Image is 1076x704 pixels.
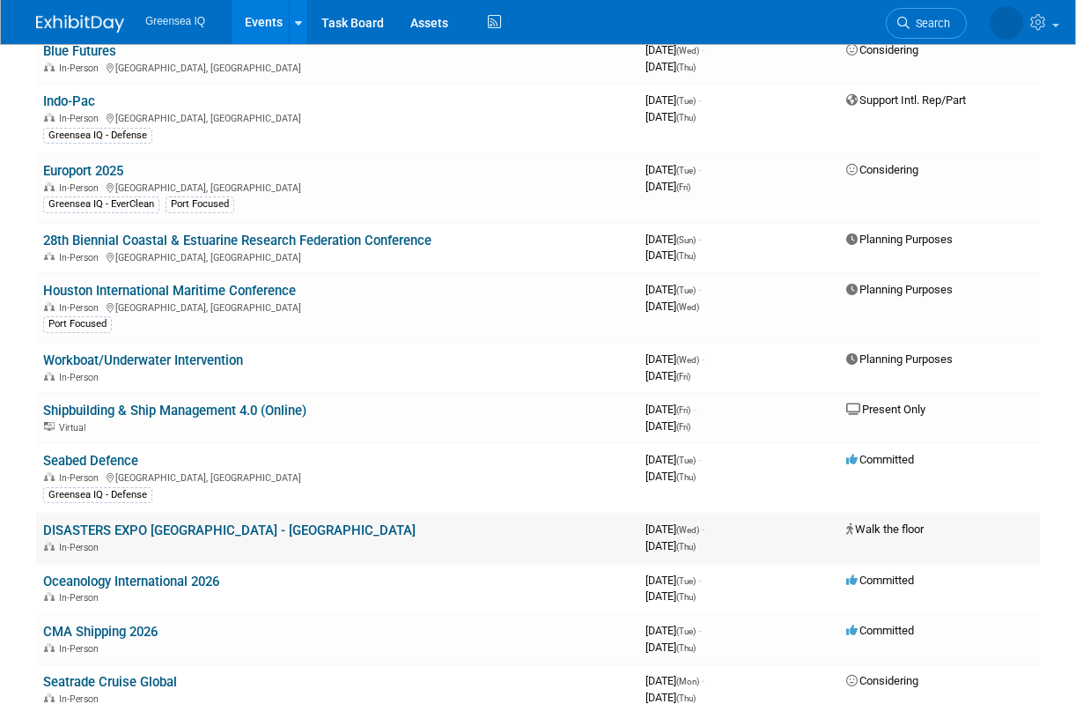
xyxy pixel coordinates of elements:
a: Seatrade Cruise Global [43,674,177,690]
div: Greensea IQ - EverClean [43,196,159,212]
span: [DATE] [645,691,696,704]
span: (Wed) [676,46,699,56]
a: Search [886,8,967,39]
img: In-Person Event [44,63,55,71]
span: (Thu) [676,542,696,552]
span: (Wed) [676,302,699,312]
span: In-Person [59,372,104,383]
span: In-Person [59,113,104,124]
span: (Sun) [676,235,696,245]
span: [DATE] [645,283,701,296]
a: Houston International Maritime Conference [43,283,296,299]
span: (Fri) [676,405,690,415]
img: In-Person Event [44,592,55,601]
a: Workboat/Underwater Intervention [43,352,243,368]
div: Port Focused [43,316,112,332]
span: (Fri) [676,422,690,432]
a: Blue Futures [43,43,116,59]
span: Committed [846,574,914,587]
span: (Tue) [676,166,696,175]
span: (Mon) [676,677,699,686]
span: - [698,93,701,107]
span: (Fri) [676,182,690,192]
span: Support Intl. Rep/Part [846,93,966,107]
span: In-Person [59,643,104,655]
span: [DATE] [645,180,690,193]
span: - [702,674,704,687]
span: [DATE] [645,93,701,107]
span: - [698,163,701,176]
span: In-Person [59,63,104,74]
span: [DATE] [645,233,701,246]
a: Oceanology International 2026 [43,574,219,589]
div: Port Focused [166,196,234,212]
span: In-Person [59,542,104,553]
a: CMA Shipping 2026 [43,624,158,640]
img: In-Person Event [44,472,55,481]
span: [DATE] [645,248,696,262]
span: In-Person [59,182,104,194]
span: [DATE] [645,110,696,123]
span: (Fri) [676,372,690,382]
span: (Tue) [676,576,696,586]
a: S​hipbuilding & Ship Management 4.0 (Online) [43,403,306,419]
a: Indo-Pac [43,93,95,109]
span: - [698,283,701,296]
span: (Thu) [676,693,696,703]
span: Planning Purposes [846,283,953,296]
img: In-Person Event [44,182,55,191]
div: [GEOGRAPHIC_DATA], [GEOGRAPHIC_DATA] [43,110,631,124]
span: [DATE] [645,352,704,366]
div: [GEOGRAPHIC_DATA], [GEOGRAPHIC_DATA] [43,60,631,74]
span: Present Only [846,403,925,416]
span: - [702,43,704,56]
img: Virtual Event [44,422,55,431]
span: [DATE] [645,43,704,56]
div: [GEOGRAPHIC_DATA], [GEOGRAPHIC_DATA] [43,470,631,484]
span: (Wed) [676,355,699,365]
a: 28th Biennial Coastal & Estuarine Research Federation Conference [43,233,431,248]
span: - [698,233,701,246]
span: (Thu) [676,592,696,602]
span: Committed [846,624,914,637]
span: [DATE] [645,60,696,73]
img: In-Person Event [44,542,55,551]
span: Greensea IQ [145,15,205,27]
span: [DATE] [645,453,701,466]
span: Search [910,17,950,30]
img: In-Person Event [44,372,55,381]
span: - [693,403,696,416]
span: (Tue) [676,96,696,106]
span: Considering [846,43,918,56]
span: [DATE] [645,163,701,176]
img: Dawn D'Angelillo [990,6,1023,40]
a: Europort 2025 [43,163,123,179]
span: [DATE] [645,589,696,603]
span: In-Person [59,592,104,604]
img: ExhibitDay [36,15,124,33]
span: Planning Purposes [846,352,953,366]
img: In-Person Event [44,113,55,122]
span: Planning Purposes [846,233,953,246]
span: In-Person [59,472,104,484]
span: (Thu) [676,643,696,653]
span: - [698,453,701,466]
span: - [702,522,704,536]
span: [DATE] [645,674,704,687]
a: DISASTERS EXPO [GEOGRAPHIC_DATA] - [GEOGRAPHIC_DATA] [43,522,416,538]
span: - [698,624,701,637]
div: [GEOGRAPHIC_DATA], [GEOGRAPHIC_DATA] [43,180,631,194]
span: [DATE] [645,470,696,483]
span: Virtual [59,422,91,434]
span: - [702,352,704,366]
span: [DATE] [645,403,696,416]
span: (Thu) [676,251,696,261]
img: In-Person Event [44,252,55,261]
span: (Tue) [676,285,696,295]
span: (Thu) [676,113,696,122]
span: Considering [846,674,918,687]
span: Considering [846,163,918,176]
span: [DATE] [645,369,690,382]
span: (Wed) [676,525,699,535]
span: [DATE] [645,419,690,433]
